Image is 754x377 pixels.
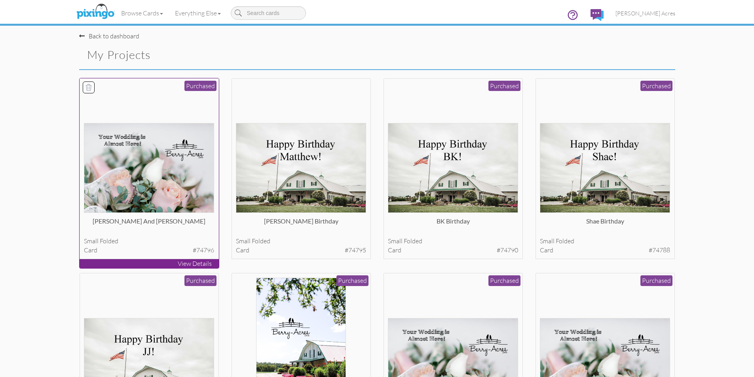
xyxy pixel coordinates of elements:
a: [PERSON_NAME] Acres [610,3,681,23]
img: 135280-1-1756840276625-59ae5cd4cf2e0829-qa.jpg [540,123,670,213]
span: [PERSON_NAME] Acres [615,10,675,17]
div: Purchased [488,275,520,286]
input: Search cards [231,6,306,20]
span: folded [100,237,118,245]
img: 135282-1-1756840424321-8a4237a5aac5af34-qa.jpg [388,123,518,213]
div: Purchased [184,275,217,286]
span: folded [404,237,422,245]
span: #74796 [193,246,214,255]
a: Browse Cards [115,3,169,23]
div: card [84,246,214,255]
span: small [236,237,251,245]
div: card [388,246,518,255]
p: View Details [80,259,219,268]
span: folded [252,237,270,245]
span: #74788 [649,246,670,255]
div: Purchased [184,81,217,91]
a: Back to dashboard [79,32,139,40]
span: folded [556,237,574,245]
span: #74795 [345,246,366,255]
img: comments.svg [591,9,604,21]
div: Purchased [488,81,520,91]
span: small [388,237,403,245]
a: Everything Else [169,3,227,23]
span: #74790 [497,246,518,255]
img: pixingo logo [74,2,116,22]
div: [PERSON_NAME] Birthday [236,217,366,233]
div: Purchased [336,275,368,286]
div: Purchased [640,275,672,286]
img: 135287-1-1756845415888-eb7245d456192297-qa.jpg [236,123,366,213]
div: BK Birthday [388,217,518,233]
div: [PERSON_NAME] and [PERSON_NAME] [84,217,214,233]
div: card [540,246,670,255]
span: small [84,237,99,245]
div: card [236,246,366,255]
div: Purchased [640,81,672,91]
h2: My Projects [87,49,363,61]
img: 135288-1-1756845586783-b3f667289e704111-qa.jpg [84,123,214,213]
div: Shae Birthday [540,217,670,233]
span: small [540,237,555,245]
